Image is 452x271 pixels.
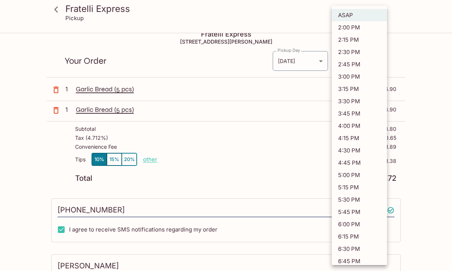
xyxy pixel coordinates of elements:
li: 2:00 PM [332,21,387,34]
li: 6:45 PM [332,255,387,267]
li: 6:00 PM [332,218,387,230]
li: 2:45 PM [332,58,387,70]
li: 3:45 PM [332,107,387,120]
li: ASAP [332,9,387,21]
li: 4:45 PM [332,157,387,169]
li: 2:30 PM [332,46,387,58]
li: 5:00 PM [332,169,387,181]
li: 6:30 PM [332,243,387,255]
li: 4:15 PM [332,132,387,144]
li: 3:30 PM [332,95,387,107]
li: 5:15 PM [332,181,387,193]
li: 5:30 PM [332,193,387,206]
li: 3:15 PM [332,83,387,95]
li: 5:45 PM [332,206,387,218]
li: 4:00 PM [332,120,387,132]
li: 6:15 PM [332,230,387,243]
li: 2:15 PM [332,34,387,46]
li: 3:00 PM [332,70,387,83]
li: 4:30 PM [332,144,387,157]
